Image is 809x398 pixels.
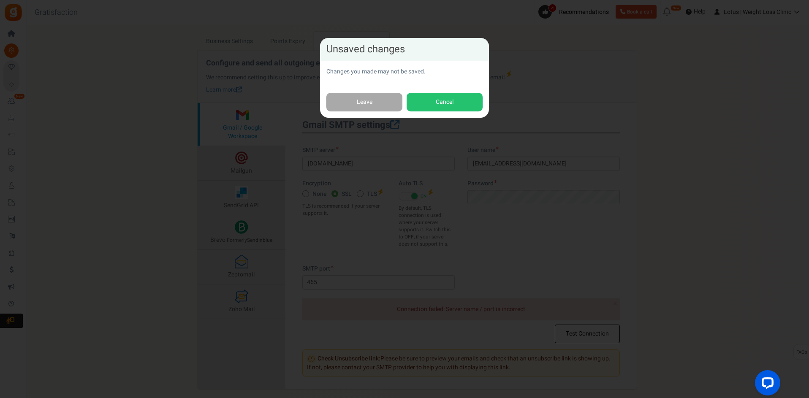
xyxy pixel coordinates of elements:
p: Changes you made may not be saved. [326,68,483,76]
h4: Unsaved changes [326,44,483,54]
a: Leave [326,93,402,112]
button: Cancel [407,93,483,112]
